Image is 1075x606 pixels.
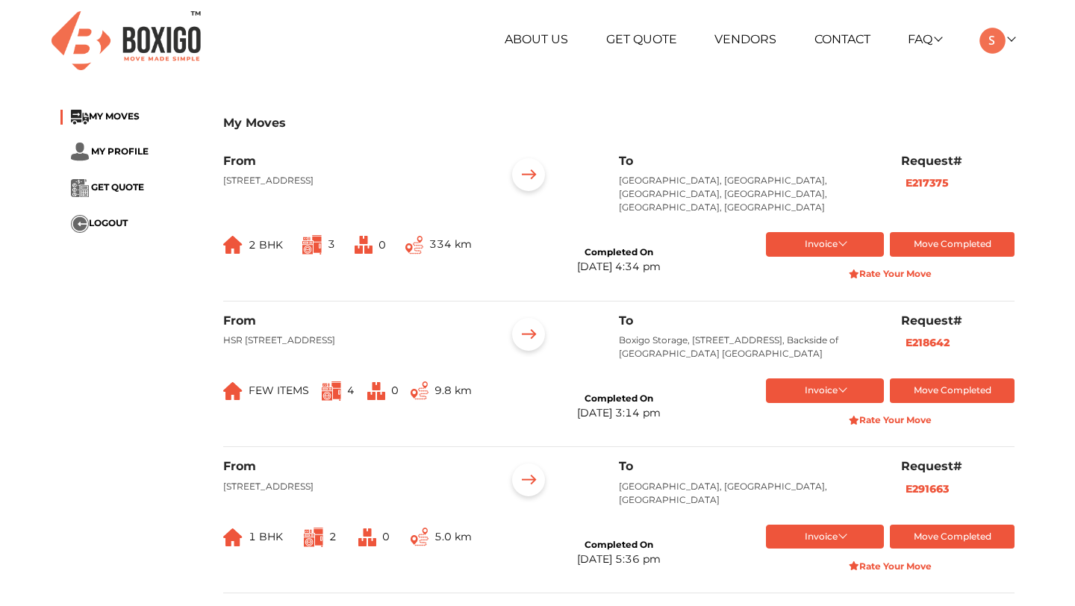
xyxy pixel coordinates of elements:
a: FAQ [908,32,941,46]
button: Rate Your Move [766,263,1015,286]
img: ... [304,528,323,547]
span: 0 [391,384,399,397]
button: E218642 [901,334,954,352]
img: ... [405,236,423,254]
img: ... [71,179,89,197]
img: ... [322,381,341,401]
a: ... MY PROFILE [71,145,149,156]
div: [DATE] 5:36 pm [577,552,661,567]
button: Move Completed [890,378,1015,403]
img: ... [411,528,429,546]
span: 0 [382,530,390,543]
img: ... [71,110,89,125]
span: GET QUOTE [91,181,144,193]
img: ... [223,236,243,254]
a: About Us [505,32,568,46]
button: Move Completed [890,232,1015,257]
a: ...MY MOVES [71,110,140,122]
p: [STREET_ADDRESS] [223,174,483,187]
img: ... [71,143,89,161]
a: Contact [814,32,870,46]
button: Invoice [766,232,885,257]
img: Boxigo [52,11,201,70]
strong: Rate Your Move [849,268,932,279]
a: ... GET QUOTE [71,181,144,193]
span: 5.0 km [434,530,472,543]
span: 9.8 km [434,384,472,397]
button: Move Completed [890,525,1015,549]
span: LOGOUT [89,217,128,228]
span: 3 [328,237,335,251]
button: Rate Your Move [766,409,1015,432]
h6: Request# [901,459,1015,473]
strong: Rate Your Move [849,560,932,572]
img: ... [71,215,89,233]
div: [DATE] 4:34 pm [577,259,661,275]
h6: From [223,313,483,328]
img: ... [223,528,243,546]
img: ... [358,528,376,546]
p: [GEOGRAPHIC_DATA], [GEOGRAPHIC_DATA], [GEOGRAPHIC_DATA], [GEOGRAPHIC_DATA], [GEOGRAPHIC_DATA], [G... [619,174,879,214]
b: E291663 [906,482,949,496]
b: E217375 [906,176,949,190]
button: Invoice [766,378,885,403]
h6: To [619,313,879,328]
button: ...LOGOUT [71,215,128,233]
strong: Rate Your Move [849,414,932,425]
span: 334 km [429,237,472,251]
h6: Request# [901,154,1015,168]
h3: My Moves [223,116,1015,130]
span: 2 BHK [249,238,283,252]
span: 2 [329,530,337,543]
a: Get Quote [606,32,677,46]
p: Boxigo Storage, [STREET_ADDRESS], Backside of [GEOGRAPHIC_DATA] [GEOGRAPHIC_DATA] [619,334,879,360]
img: ... [302,235,322,254]
img: ... [223,382,243,400]
img: ... [355,236,373,254]
button: E291663 [901,481,953,498]
div: [DATE] 3:14 pm [577,405,661,421]
div: Completed On [585,538,653,552]
span: 1 BHK [249,530,283,543]
div: Completed On [585,246,653,259]
img: ... [505,154,552,200]
h6: To [619,459,879,473]
span: MY MOVES [89,110,140,122]
img: ... [411,381,429,400]
button: Invoice [766,525,885,549]
h6: Request# [901,313,1015,328]
h6: From [223,459,483,473]
h6: From [223,154,483,168]
h6: To [619,154,879,168]
p: HSR [STREET_ADDRESS] [223,334,483,347]
span: 4 [347,384,355,397]
span: MY PROFILE [91,145,149,156]
span: FEW ITEMS [249,384,309,397]
a: Vendors [714,32,776,46]
p: [STREET_ADDRESS] [223,480,483,493]
b: E218642 [906,336,950,349]
img: ... [505,459,552,505]
div: Completed On [585,392,653,405]
p: [GEOGRAPHIC_DATA], [GEOGRAPHIC_DATA], [GEOGRAPHIC_DATA] [619,480,879,507]
span: 0 [378,238,386,252]
img: ... [505,313,552,360]
button: Rate Your Move [766,555,1015,578]
img: ... [367,382,385,400]
button: E217375 [901,175,953,192]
